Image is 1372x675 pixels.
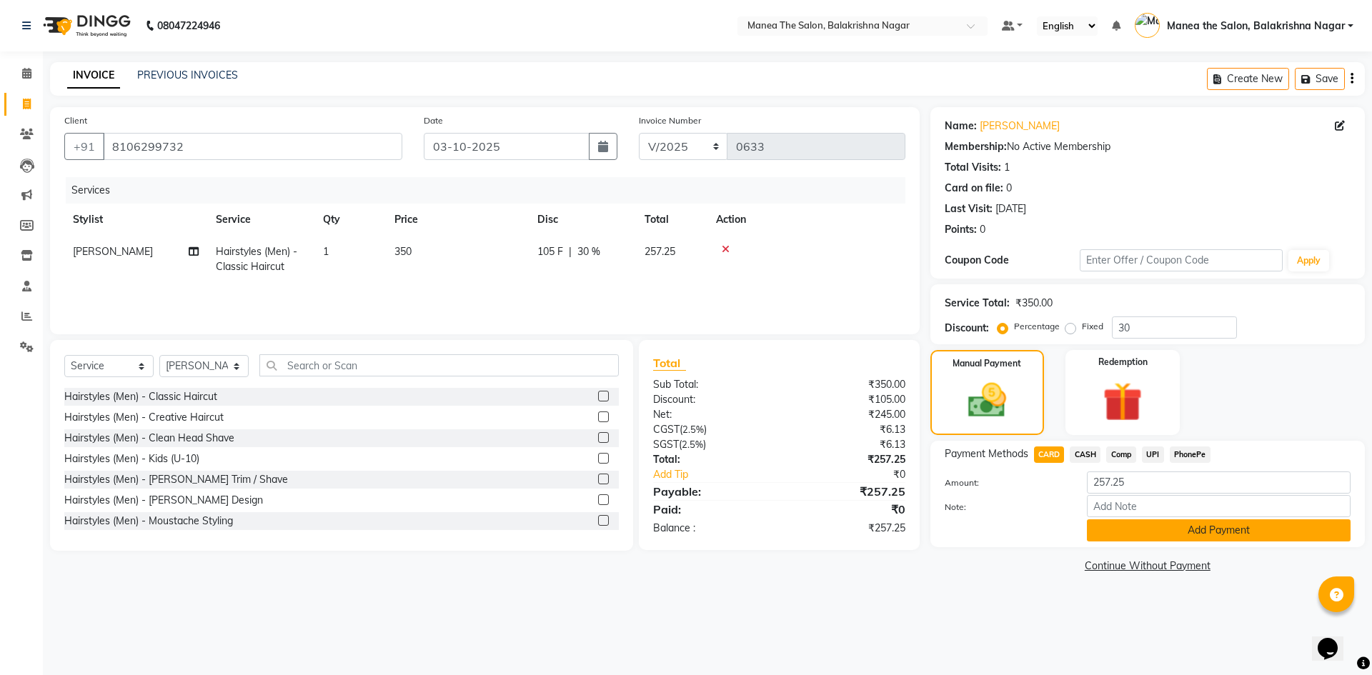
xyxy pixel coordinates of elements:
[653,423,680,436] span: CGST
[945,296,1010,311] div: Service Total:
[1295,68,1345,90] button: Save
[1082,320,1103,333] label: Fixed
[64,493,263,508] div: Hairstyles (Men) - [PERSON_NAME] Design
[682,424,704,435] span: 2.5%
[67,63,120,89] a: INVOICE
[323,245,329,258] span: 1
[1170,446,1211,463] span: PhonePe
[1080,249,1283,271] input: Enter Offer / Coupon Code
[945,253,1080,268] div: Coupon Code
[779,392,915,407] div: ₹105.00
[1004,160,1010,175] div: 1
[945,139,1351,154] div: No Active Membership
[779,452,915,467] div: ₹257.25
[645,245,675,258] span: 257.25
[642,422,779,437] div: ( )
[1087,471,1351,494] input: Amount
[66,177,916,204] div: Services
[945,160,1001,175] div: Total Visits:
[577,244,600,259] span: 30 %
[636,204,707,236] th: Total
[779,422,915,437] div: ₹6.13
[259,354,619,376] input: Search or Scan
[537,244,563,259] span: 105 F
[64,514,233,529] div: Hairstyles (Men) - Moustache Styling
[707,204,905,236] th: Action
[73,245,153,258] span: [PERSON_NAME]
[103,133,402,160] input: Search by Name/Mobile/Email/Code
[64,389,217,404] div: Hairstyles (Men) - Classic Haircut
[779,437,915,452] div: ₹6.13
[1142,446,1164,463] span: UPI
[802,467,915,482] div: ₹0
[779,377,915,392] div: ₹350.00
[1087,519,1351,541] button: Add Payment
[642,452,779,467] div: Total:
[945,181,1003,196] div: Card on file:
[642,377,779,392] div: Sub Total:
[642,501,779,518] div: Paid:
[1106,446,1136,463] span: Comp
[945,201,993,216] div: Last Visit:
[569,244,572,259] span: |
[779,483,915,500] div: ₹257.25
[1312,618,1358,661] iframe: chat widget
[36,6,134,46] img: logo
[1034,446,1065,463] span: CARD
[779,521,915,536] div: ₹257.25
[980,119,1060,134] a: [PERSON_NAME]
[64,204,207,236] th: Stylist
[529,204,636,236] th: Disc
[64,431,234,446] div: Hairstyles (Men) - Clean Head Shave
[933,559,1362,574] a: Continue Without Payment
[945,321,989,336] div: Discount:
[1288,250,1329,271] button: Apply
[945,119,977,134] div: Name:
[945,139,1007,154] div: Membership:
[1090,377,1155,426] img: _gift.svg
[157,6,220,46] b: 08047224946
[1135,13,1160,38] img: Manea the Salon, Balakrishna Nagar
[934,501,1076,514] label: Note:
[953,357,1021,370] label: Manual Payment
[394,245,412,258] span: 350
[314,204,386,236] th: Qty
[945,222,977,237] div: Points:
[207,204,314,236] th: Service
[64,451,199,466] div: Hairstyles (Men) - Kids (U-10)
[642,483,779,500] div: Payable:
[642,437,779,452] div: ( )
[980,222,985,237] div: 0
[1098,356,1148,369] label: Redemption
[995,201,1026,216] div: [DATE]
[64,472,288,487] div: Hairstyles (Men) - [PERSON_NAME] Trim / Shave
[216,245,297,273] span: Hairstyles (Men) - Classic Haircut
[1207,68,1289,90] button: Create New
[642,407,779,422] div: Net:
[1087,495,1351,517] input: Add Note
[64,114,87,127] label: Client
[642,467,802,482] a: Add Tip
[639,114,701,127] label: Invoice Number
[945,446,1028,461] span: Payment Methods
[1015,296,1053,311] div: ₹350.00
[653,438,679,451] span: SGST
[1006,181,1012,196] div: 0
[642,521,779,536] div: Balance :
[1014,320,1060,333] label: Percentage
[653,356,686,371] span: Total
[424,114,443,127] label: Date
[386,204,529,236] th: Price
[956,379,1018,422] img: _cash.svg
[682,439,703,450] span: 2.5%
[64,133,104,160] button: +91
[1167,19,1345,34] span: Manea the Salon, Balakrishna Nagar
[642,392,779,407] div: Discount:
[1070,446,1100,463] span: CASH
[64,410,224,425] div: Hairstyles (Men) - Creative Haircut
[779,407,915,422] div: ₹245.00
[137,69,238,81] a: PREVIOUS INVOICES
[779,501,915,518] div: ₹0
[934,476,1076,489] label: Amount:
